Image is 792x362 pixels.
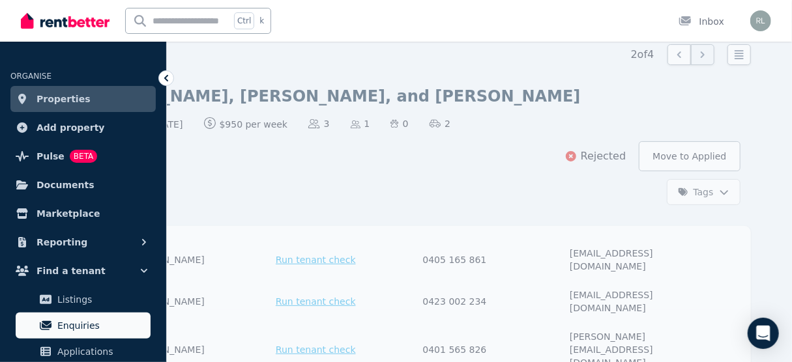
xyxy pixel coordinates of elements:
[21,11,110,31] img: RentBetter
[10,115,156,141] a: Add property
[10,229,156,255] button: Reporting
[423,288,566,314] div: 0423 002 234
[57,318,145,333] span: Enquiries
[57,344,145,359] span: Applications
[570,247,713,273] div: [EMAIL_ADDRESS][DOMAIN_NAME]
[204,117,288,131] span: $950 per week
[234,12,254,29] span: Ctrl
[10,172,156,198] a: Documents
[678,186,714,199] span: Tags
[259,16,264,26] span: k
[351,117,370,130] span: 1
[37,120,105,135] span: Add property
[16,313,151,339] a: Enquiries
[37,91,91,107] span: Properties
[37,234,87,250] span: Reporting
[639,141,740,171] button: Move to Applied
[10,72,51,81] span: ORGANISE
[37,263,106,279] span: Find a tenant
[10,258,156,284] button: Find a tenant
[83,86,581,107] h1: [PERSON_NAME], [PERSON_NAME], and [PERSON_NAME]
[129,288,272,314] div: [PERSON_NAME]
[37,177,95,193] span: Documents
[631,47,654,63] span: 2 of 4
[10,86,156,112] a: Properties
[10,143,156,169] a: PulseBETA
[308,117,329,130] span: 3
[10,201,156,227] a: Marketplace
[390,117,408,130] span: 0
[276,343,356,356] span: Run tenant check
[37,206,100,221] span: Marketplace
[37,148,65,164] span: Pulse
[430,117,450,130] span: 2
[276,253,356,266] span: Run tenant check
[667,179,741,205] button: Tags
[679,15,724,28] div: Inbox
[423,247,566,273] div: 0405 165 861
[129,247,272,273] div: [PERSON_NAME]
[16,286,151,313] a: Listings
[70,150,97,163] span: BETA
[565,148,626,164] div: Rejected
[276,295,356,308] span: Run tenant check
[570,288,713,314] div: [EMAIL_ADDRESS][DOMAIN_NAME]
[57,292,145,307] span: Listings
[748,318,779,349] div: Open Intercom Messenger
[750,10,771,31] img: Revital Lurie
